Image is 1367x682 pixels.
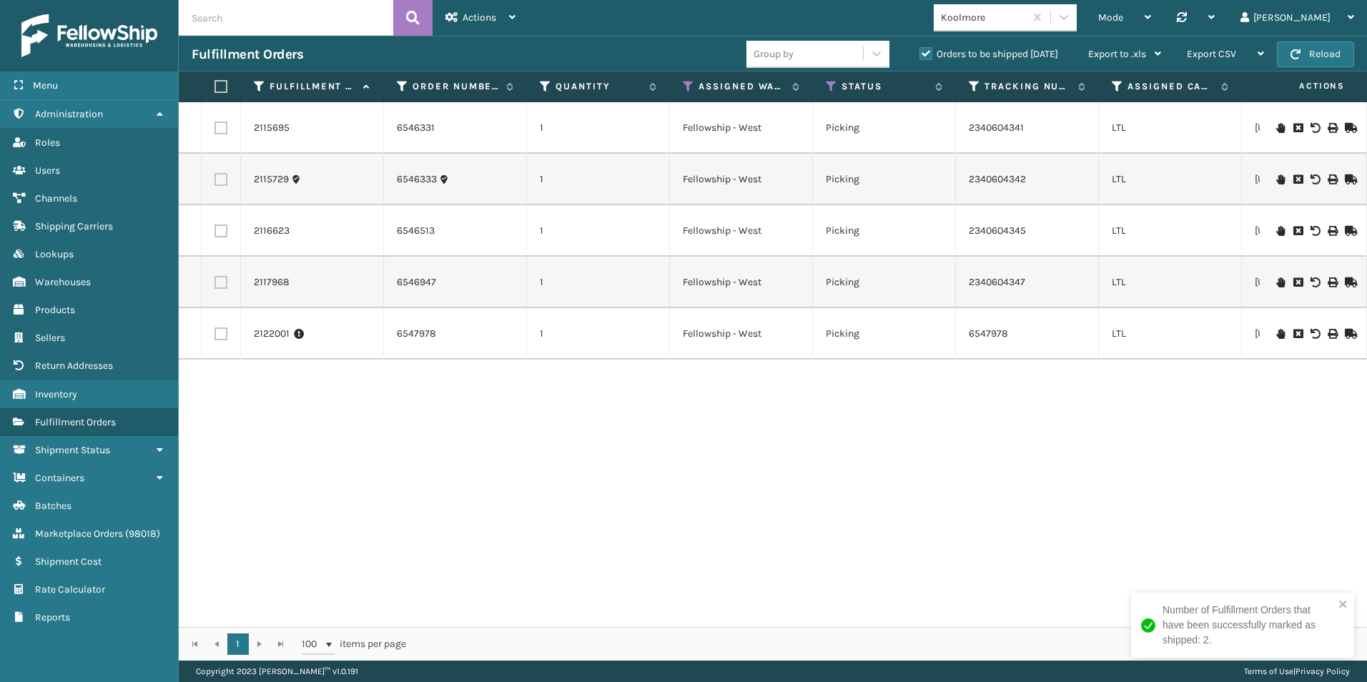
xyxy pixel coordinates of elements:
[1276,123,1285,133] i: On Hold
[956,205,1099,257] td: 2340604345
[35,108,103,120] span: Administration
[1311,226,1319,236] i: Void BOL
[35,248,74,260] span: Lookups
[33,79,58,92] span: Menu
[1276,174,1285,184] i: On Hold
[527,308,670,360] td: 1
[1293,226,1302,236] i: Cancel Fulfillment Order
[254,121,290,135] a: 2115695
[1328,329,1336,339] i: Print BOL
[1345,226,1353,236] i: Mark as Shipped
[1311,174,1319,184] i: Void BOL
[956,102,1099,154] td: 2340604341
[1088,48,1146,60] span: Export to .xls
[254,275,290,290] a: 2117968
[813,308,956,360] td: Picking
[527,205,670,257] td: 1
[956,257,1099,308] td: 2340604347
[192,46,303,63] h3: Fulfillment Orders
[35,416,116,428] span: Fulfillment Orders
[1345,123,1353,133] i: Mark as Shipped
[1338,598,1348,612] button: close
[35,611,70,623] span: Reports
[35,555,102,568] span: Shipment Cost
[1345,277,1353,287] i: Mark as Shipped
[35,276,91,288] span: Warehouses
[1293,174,1302,184] i: Cancel Fulfillment Order
[527,102,670,154] td: 1
[21,14,157,57] img: logo
[270,80,356,93] label: Fulfillment Order Id
[670,205,813,257] td: Fellowship - West
[1099,257,1242,308] td: LTL
[227,633,249,655] a: 1
[1187,48,1236,60] span: Export CSV
[254,327,290,341] a: 2122001
[35,192,77,204] span: Channels
[302,637,323,651] span: 100
[397,121,435,135] a: 6546331
[956,154,1099,205] td: 2340604342
[1099,205,1242,257] td: LTL
[35,220,113,232] span: Shipping Carriers
[941,10,1026,25] div: Koolmore
[1276,226,1285,236] i: On Hold
[1293,329,1302,339] i: Cancel Fulfillment Order
[1311,123,1319,133] i: Void BOL
[1276,277,1285,287] i: On Hold
[397,327,436,341] a: 6547978
[1099,154,1242,205] td: LTL
[984,80,1071,93] label: Tracking Number
[1328,277,1336,287] i: Print BOL
[1345,329,1353,339] i: Mark as Shipped
[699,80,785,93] label: Assigned Warehouse
[1099,102,1242,154] td: LTL
[1328,226,1336,236] i: Print BOL
[302,633,406,655] span: items per page
[35,304,75,316] span: Products
[1276,329,1285,339] i: On Hold
[1345,174,1353,184] i: Mark as Shipped
[670,257,813,308] td: Fellowship - West
[35,332,65,344] span: Sellers
[670,308,813,360] td: Fellowship - West
[556,80,642,93] label: Quantity
[670,154,813,205] td: Fellowship - West
[1163,603,1334,648] div: Number of Fulfillment Orders that have been successfully marked as shipped: 2.
[919,48,1058,60] label: Orders to be shipped [DATE]
[35,472,84,484] span: Containers
[196,661,358,682] p: Copyright 2023 [PERSON_NAME]™ v 1.0.191
[1328,174,1336,184] i: Print BOL
[1311,277,1319,287] i: Void BOL
[35,444,110,456] span: Shipment Status
[35,528,123,540] span: Marketplace Orders
[527,257,670,308] td: 1
[397,224,435,238] a: 6546513
[1328,123,1336,133] i: Print BOL
[125,528,160,540] span: ( 98018 )
[754,46,794,61] div: Group by
[463,11,496,24] span: Actions
[35,137,60,149] span: Roles
[527,154,670,205] td: 1
[813,154,956,205] td: Picking
[35,388,77,400] span: Inventory
[1277,41,1354,67] button: Reload
[254,224,290,238] a: 2116623
[426,637,1351,651] div: 1 - 5 of 5 items
[1099,308,1242,360] td: LTL
[397,275,436,290] a: 6546947
[1293,123,1302,133] i: Cancel Fulfillment Order
[670,102,813,154] td: Fellowship - West
[1127,80,1214,93] label: Assigned Carrier Service
[1254,74,1353,98] span: Actions
[842,80,928,93] label: Status
[413,80,499,93] label: Order Number
[254,172,289,187] a: 2115729
[813,257,956,308] td: Picking
[813,102,956,154] td: Picking
[1098,11,1123,24] span: Mode
[35,164,60,177] span: Users
[813,205,956,257] td: Picking
[35,500,71,512] span: Batches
